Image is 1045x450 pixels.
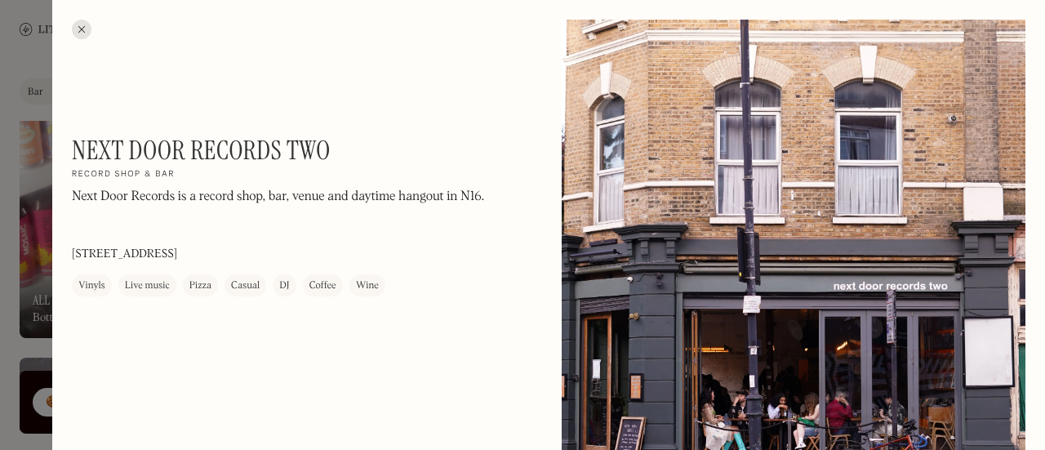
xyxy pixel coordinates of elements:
p: [STREET_ADDRESS] [72,247,177,264]
h1: Next Door Records Two [72,135,331,166]
div: Casual [231,278,260,295]
div: DJ [279,278,289,295]
p: ‍ [72,216,484,235]
div: Live music [125,278,170,295]
div: Vinyls [78,278,105,295]
h2: Record shop & bar [72,170,175,181]
div: Wine [356,278,379,295]
div: Coffee [309,278,336,295]
div: Pizza [189,278,211,295]
p: Next Door Records is a record shop, bar, venue and daytime hangout in N16. [72,188,484,207]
